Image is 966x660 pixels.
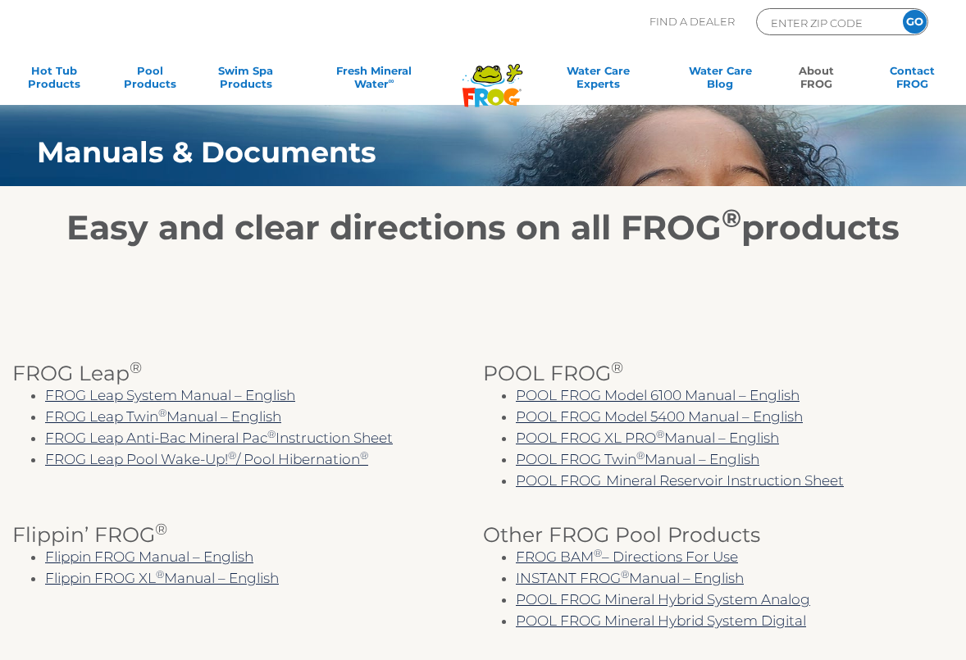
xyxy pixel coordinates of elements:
h3: Flippin’ FROG [12,523,483,546]
a: PoolProducts [112,64,187,97]
a: POOL FROG Mineral Hybrid System Analog [516,591,810,608]
sup: ® [158,407,166,419]
sup: ® [722,203,741,234]
a: ContactFROG [875,64,950,97]
sup: ® [611,358,623,377]
a: Water CareBlog [683,64,758,97]
a: Water CareExperts [535,64,662,97]
sup: ® [267,428,276,440]
h1: Manuals & Documents [37,136,859,169]
sup: ® [155,520,167,539]
h2: Easy and clear directions on all FROG products [12,207,954,248]
a: POOL FROGMineral Reservoir Instruction Sheet [516,472,844,489]
h3: POOL FROG [483,362,954,385]
a: FROG Leap Anti-Bac Mineral Pac®Instruction Sheet [45,430,393,446]
a: POOL FROG Twin®Manual – English [516,451,759,467]
p: Find A Dealer [649,8,735,35]
sup: ® [228,449,236,462]
a: POOL FROG Model 6100 Manual – English [516,387,800,403]
h3: Other FROG Pool Products [483,523,954,546]
sup: ® [156,568,164,580]
a: Fresh MineralWater∞ [304,64,444,97]
a: Hot TubProducts [16,64,91,97]
sup: ® [594,547,602,559]
a: AboutFROG [779,64,854,97]
a: FROG BAM®– Directions For Use [516,548,738,565]
h3: FROG Leap [12,362,483,385]
a: POOL FROG Model 5400 Manual – English [516,408,803,425]
sup: ® [360,449,368,462]
sup: ® [636,449,645,462]
img: Frog Products Logo [453,43,531,107]
sup: ® [656,428,664,440]
sup: ® [621,568,629,580]
input: GO [903,10,927,34]
a: POOL FROG Mineral Hybrid System Digital [516,612,806,629]
a: Swim SpaProducts [208,64,283,97]
sup: ∞ [389,76,394,85]
a: Flippin FROG XL®Manual – English [45,570,279,586]
sup: ® [130,358,142,377]
a: INSTANT FROG®Manual – English [516,570,744,586]
a: FROG Leap Twin®Manual – English [45,408,281,425]
a: FROG Leap System Manual – English [45,387,295,403]
a: FROG Leap Pool Wake-Up!®/ Pool Hibernation® [45,451,368,467]
a: Flippin FROG Manual – English [45,548,253,565]
a: POOL FROG XL PRO®Manual – English [516,430,779,446]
